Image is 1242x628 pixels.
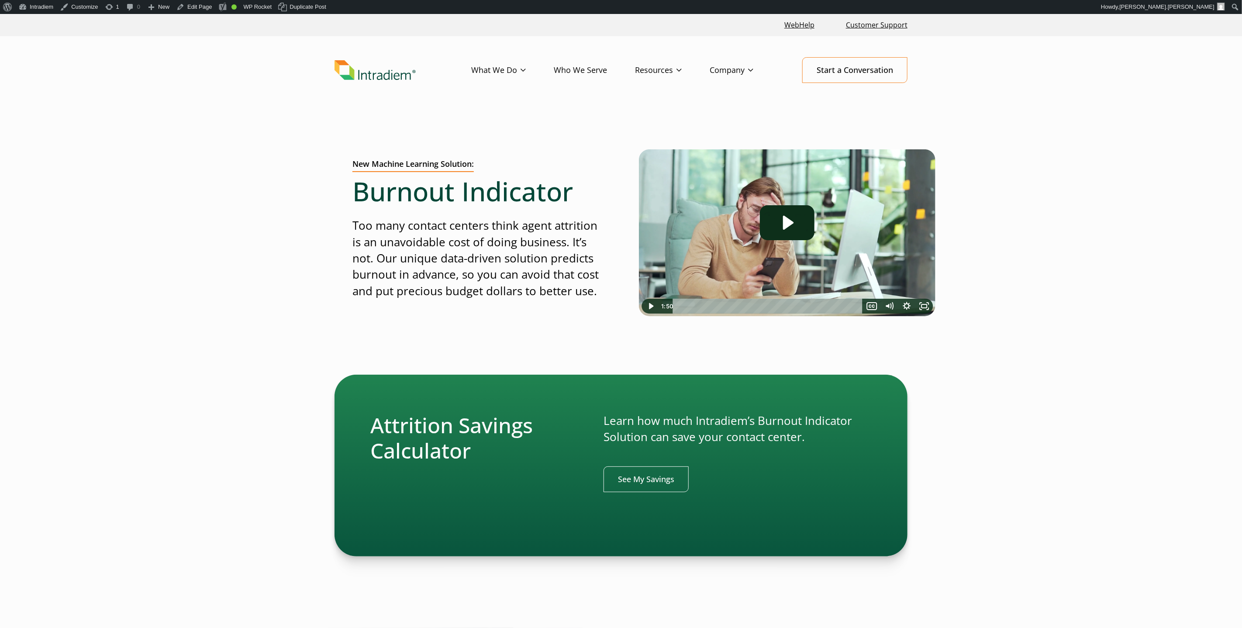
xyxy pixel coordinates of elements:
button: Fullscreen [915,299,933,314]
a: Company [710,58,781,83]
a: Link to homepage of Intradiem [335,60,471,80]
p: Learn how much Intradiem’s Burnout Indicator Solution can save your contact center. [604,413,872,445]
a: Link opens in a new window [781,16,818,35]
h2: New Machine Learning Solution: [352,159,474,173]
button: Play Video [642,299,659,314]
a: Resources [635,58,710,83]
img: Video Thumbnail [639,149,935,316]
button: Play Video: Burnout Indicator [760,205,814,240]
div: Good [231,4,237,10]
button: Show captions menu [863,299,880,314]
a: Link opens in a new window [604,466,689,492]
a: Who We Serve [554,58,635,83]
span: [PERSON_NAME].[PERSON_NAME] [1120,3,1214,10]
a: Customer Support [842,16,911,35]
h1: Burnout Indicator [352,176,603,207]
h2: Attrition Savings Calculator [370,413,590,463]
a: Start a Conversation [802,57,907,83]
button: Mute [880,299,898,314]
button: Show settings menu [898,299,915,314]
p: Too many contact centers think agent attrition is an unavoidable cost of doing business. It’s not... [352,217,603,299]
div: Playbar [679,299,859,314]
a: What We Do [471,58,554,83]
img: Intradiem [335,60,416,80]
